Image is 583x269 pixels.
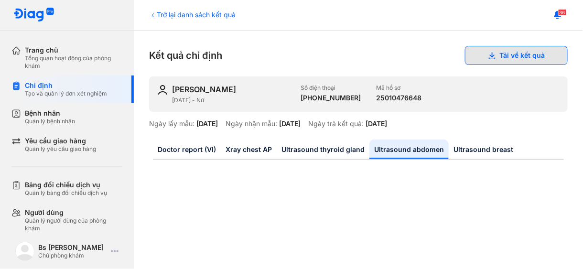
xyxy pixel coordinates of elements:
a: Doctor report (VI) [153,140,221,159]
div: [DATE] [196,119,218,128]
div: Yêu cầu giao hàng [25,137,96,145]
img: logo [13,8,54,22]
div: Quản lý người dùng của phòng khám [25,217,122,232]
div: Quản lý yêu cầu giao hàng [25,145,96,153]
div: Trang chủ [25,46,122,54]
div: Quản lý bảng đối chiếu dịch vụ [25,189,107,197]
div: Mã hồ sơ [376,84,421,92]
div: Số điện thoại [301,84,361,92]
a: Xray chest AP [221,140,277,159]
img: logo [15,242,34,261]
div: Tổng quan hoạt động của phòng khám [25,54,122,70]
a: Ultrasound breast [449,140,518,159]
img: user-icon [157,84,168,96]
div: [PERSON_NAME] [172,84,236,95]
div: Chỉ định [25,81,107,90]
div: [DATE] [366,119,387,128]
span: 36 [558,9,567,16]
div: Ngày nhận mẫu: [226,119,277,128]
button: Tải về kết quả [465,46,568,65]
div: Trở lại danh sách kết quả [149,10,236,20]
div: Người dùng [25,208,122,217]
div: Kết quả chỉ định [149,46,568,65]
div: Ngày trả kết quả: [308,119,364,128]
div: [PHONE_NUMBER] [301,94,361,102]
div: Bs [PERSON_NAME] [38,243,107,252]
a: Ultrasound abdomen [369,140,449,159]
div: Bệnh nhân [25,109,75,118]
div: [DATE] - Nữ [172,97,293,104]
div: [DATE] [279,119,301,128]
div: Tạo và quản lý đơn xét nghiệm [25,90,107,97]
div: Bảng đối chiếu dịch vụ [25,181,107,189]
div: Quản lý bệnh nhân [25,118,75,125]
div: Ngày lấy mẫu: [149,119,194,128]
div: 25010476648 [376,94,421,102]
div: Chủ phòng khám [38,252,107,259]
a: Ultrasound thyroid gland [277,140,369,159]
